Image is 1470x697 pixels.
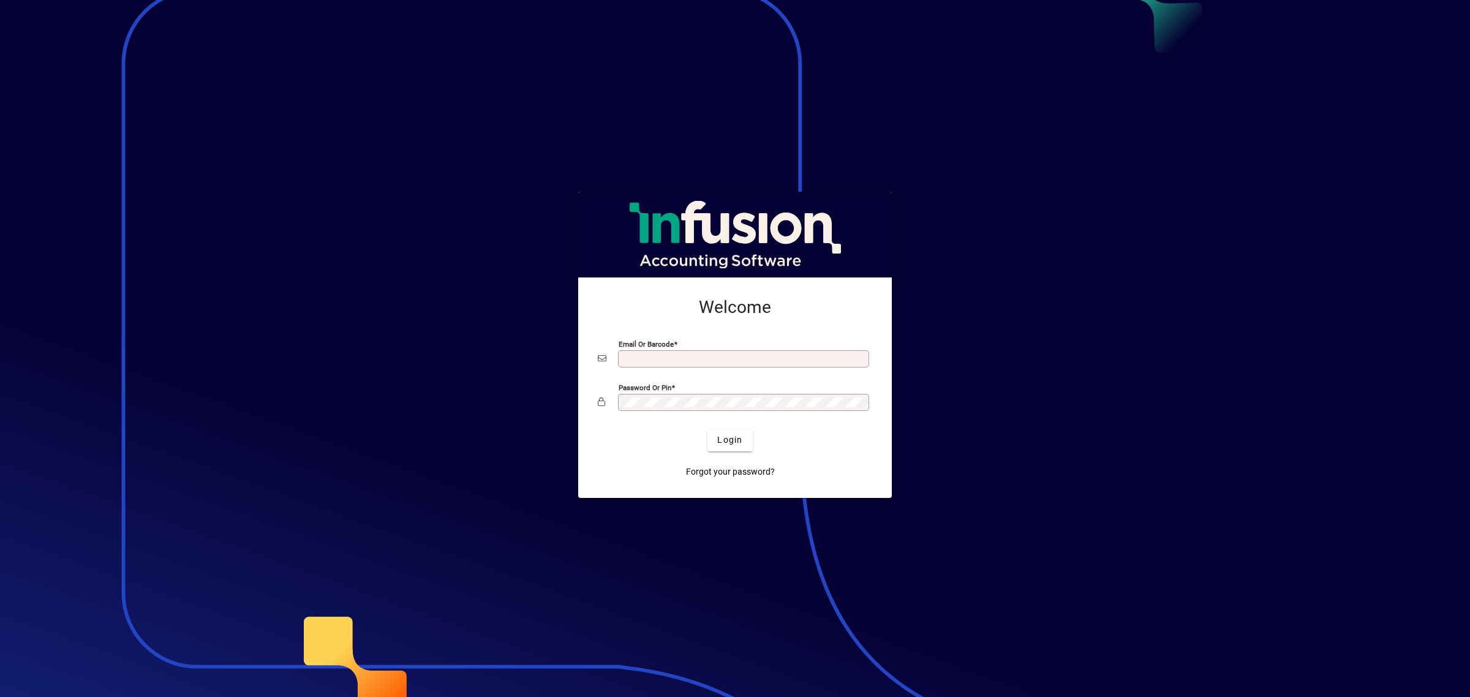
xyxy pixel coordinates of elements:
mat-label: Email or Barcode [619,339,674,348]
mat-label: Password or Pin [619,383,671,391]
a: Forgot your password? [681,461,780,483]
button: Login [707,429,752,451]
h2: Welcome [598,297,872,318]
span: Forgot your password? [686,465,775,478]
span: Login [717,434,742,446]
